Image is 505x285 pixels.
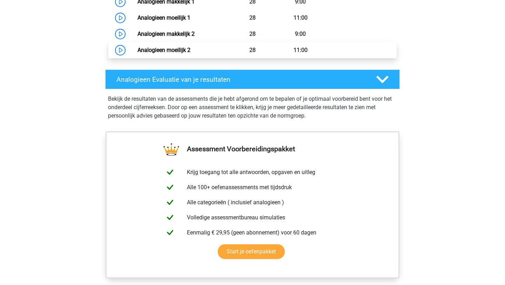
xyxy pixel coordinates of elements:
a: Analogieen Evaluatie van je resultaten [102,69,403,89]
h4: Analogieen Evaluatie van je resultaten [116,75,365,84]
a: Analogieen moeilijk 2 [137,47,190,53]
a: Start je oefenpakket [218,244,285,259]
a: Analogieen makkelijk 2 [137,31,195,37]
a: Analogieen moeilijk 1 [137,14,190,21]
p: Bekijk de resultaten van de assessments die je hebt afgerond om te bepalen of je optimaal voorber... [108,95,397,120]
